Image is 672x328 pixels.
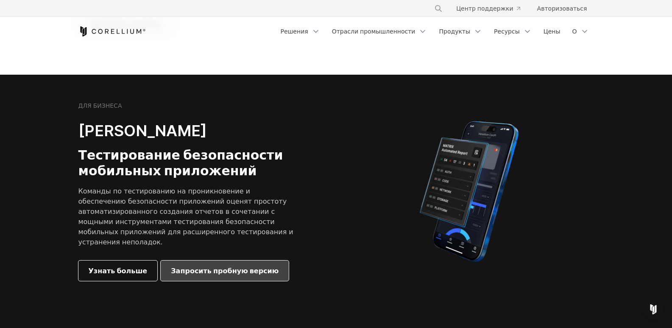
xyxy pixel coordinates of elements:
font: Команды по тестированию на проникновение и обеспечению безопасности приложений оценят простоту ав... [78,187,293,246]
div: Open Intercom Messenger [643,299,664,320]
font: Решения [281,28,308,35]
font: О [572,28,577,35]
div: Меню навигации [424,1,594,16]
font: Авторизоваться [537,5,587,12]
button: Поиск [431,1,446,16]
font: Запросить пробную версию [171,266,279,275]
font: ДЛЯ БИЗНЕСА [78,102,122,109]
a: Запросить пробную версию [161,261,289,281]
a: Кореллиум Дом [78,26,146,36]
font: Тестирование безопасности мобильных приложений [78,147,283,179]
div: Меню навигации [276,24,594,39]
font: Цены [544,28,560,35]
font: [PERSON_NAME] [78,121,207,140]
font: Ресурсы [494,28,520,35]
a: Узнать больше [78,261,158,281]
font: Отрасли промышленности [332,28,415,35]
font: Центр поддержки [456,5,513,12]
img: Автоматизированный отчет Corellium MATRIX для iPhone, показывающий результаты тестирования уязвим... [405,117,533,266]
font: Продукты [439,28,470,35]
font: Узнать больше [89,266,148,275]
